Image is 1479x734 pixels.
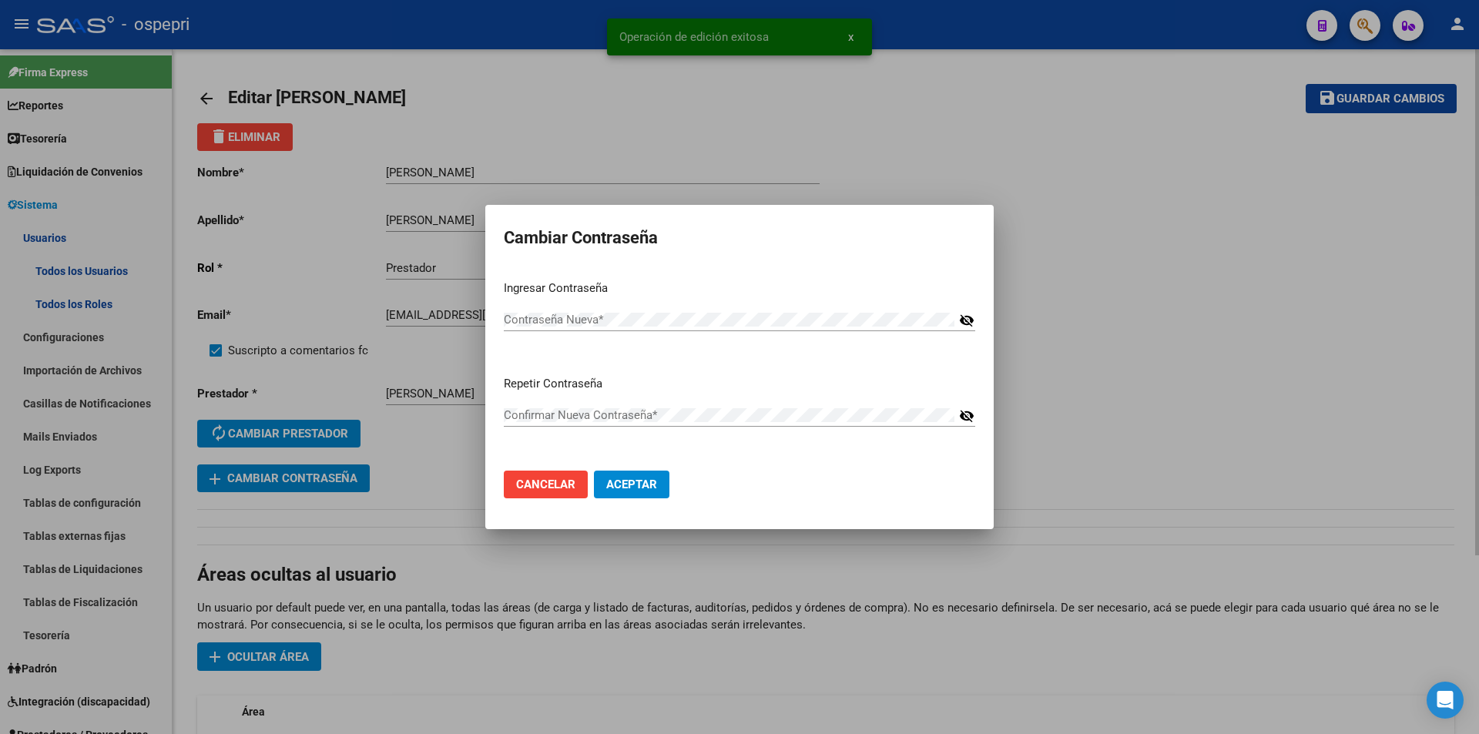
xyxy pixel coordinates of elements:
[959,311,974,330] mat-icon: visibility_off
[959,407,974,425] mat-icon: visibility_off
[504,223,975,253] h2: Cambiar Contraseña
[1427,682,1464,719] div: Open Intercom Messenger
[594,471,669,498] button: Aceptar
[516,478,575,491] span: Cancelar
[606,478,657,491] span: Aceptar
[504,471,588,498] button: Cancelar
[504,375,975,393] p: Repetir Contraseña
[504,280,975,297] p: Ingresar Contraseña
